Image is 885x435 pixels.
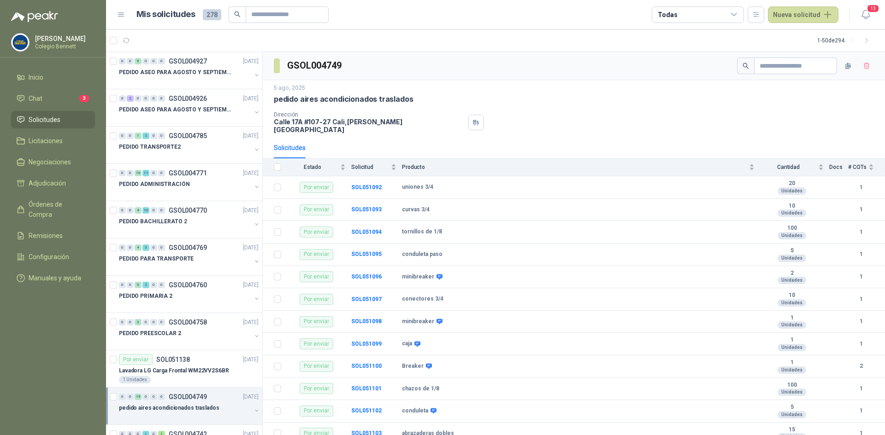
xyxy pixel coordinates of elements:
[11,174,95,192] a: Adjudicación
[287,58,343,73] h3: GSOL004749
[158,244,165,251] div: 0
[29,93,42,104] span: Chat
[274,143,306,153] div: Solicitudes
[119,93,260,122] a: 0 2 0 0 0 0 GSOL004926[DATE] PEDIDO ASEO PARA AGOSTO Y SEPTIEMBRE
[848,384,874,393] b: 1
[119,58,126,64] div: 0
[760,180,824,187] b: 20
[287,164,338,170] span: Estado
[29,252,69,262] span: Configuración
[402,158,760,176] th: Producto
[169,133,207,139] p: GSOL004785
[287,158,351,176] th: Estado
[119,394,126,400] div: 0
[119,205,260,234] a: 0 0 4 10 0 0 GSOL004770[DATE] PEDIDO BACHILLERATO 2
[135,170,142,176] div: 10
[760,336,824,344] b: 1
[300,383,333,394] div: Por enviar
[243,169,259,178] p: [DATE]
[119,130,260,160] a: 0 0 1 2 0 0 GSOL004785[DATE] PEDIDO TRANSPORTE2
[243,132,259,140] p: [DATE]
[300,249,333,260] div: Por enviar
[29,231,63,241] span: Remisiones
[127,319,134,325] div: 0
[135,244,142,251] div: 4
[848,250,874,259] b: 1
[848,205,874,214] b: 1
[150,207,157,214] div: 0
[119,207,126,214] div: 0
[169,95,207,102] p: GSOL004926
[351,206,382,213] a: SOL051093
[158,319,165,325] div: 0
[274,111,465,118] p: Dirección
[402,363,424,370] b: Breaker
[142,244,149,251] div: 3
[135,394,142,400] div: 15
[11,153,95,171] a: Negociaciones
[760,426,824,434] b: 15
[274,118,465,133] p: Calle 17A #107-27 Cali , [PERSON_NAME][GEOGRAPHIC_DATA]
[300,182,333,193] div: Por enviar
[119,354,153,365] div: Por enviar
[119,242,260,272] a: 0 0 4 3 0 0 GSOL004769[DATE] PEDIDO PARA TRANSPORTE
[119,95,126,102] div: 0
[778,232,806,239] div: Unidades
[351,273,382,280] b: SOL051096
[351,363,382,369] a: SOL051100
[11,132,95,150] a: Licitaciones
[351,164,389,170] span: Solicitud
[778,344,806,351] div: Unidades
[402,206,430,214] b: curvas 3/4
[778,321,806,329] div: Unidades
[351,251,382,257] a: SOL051095
[867,4,879,13] span: 13
[29,157,71,167] span: Negociaciones
[351,318,382,325] a: SOL051098
[274,84,305,93] p: 5 ago, 2025
[857,6,874,23] button: 13
[829,158,848,176] th: Docs
[300,204,333,215] div: Por enviar
[760,382,824,389] b: 100
[778,255,806,262] div: Unidades
[778,366,806,374] div: Unidades
[35,44,93,49] p: Colegio Bennett
[35,35,93,42] p: [PERSON_NAME]
[351,341,382,347] b: SOL051099
[351,296,382,302] b: SOL051097
[135,58,142,64] div: 5
[150,244,157,251] div: 0
[119,317,260,346] a: 0 0 3 0 0 0 GSOL004758[DATE] PEDIDO PREESCOLAR 2
[119,292,172,301] p: PEDIDO PRIMARIA 2
[11,11,58,22] img: Logo peakr
[135,207,142,214] div: 4
[119,319,126,325] div: 0
[142,282,149,288] div: 2
[817,33,874,48] div: 1 - 50 de 294
[142,170,149,176] div: 11
[169,58,207,64] p: GSOL004927
[300,271,333,282] div: Por enviar
[402,296,443,303] b: conectores 3/4
[778,187,806,195] div: Unidades
[119,282,126,288] div: 0
[119,56,260,85] a: 0 0 5 0 0 0 GSOL004927[DATE] PEDIDO ASEO PARA AGOSTO Y SEPTIEMBRE 2
[127,95,134,102] div: 2
[300,338,333,349] div: Por enviar
[119,180,189,189] p: PEDIDO ADMINISTRACIÓN
[119,376,151,383] div: 1 Unidades
[150,319,157,325] div: 0
[127,207,134,214] div: 0
[351,184,382,191] b: SOL051092
[12,34,29,51] img: Company Logo
[142,394,149,400] div: 0
[29,199,86,220] span: Órdenes de Compra
[106,350,262,388] a: Por enviarSOL051138[DATE] Lavadora LG Carga Frontal WM22VV2S6BR1 Unidades
[848,317,874,326] b: 1
[127,170,134,176] div: 0
[778,411,806,418] div: Unidades
[402,318,434,325] b: minibreaker
[150,282,157,288] div: 0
